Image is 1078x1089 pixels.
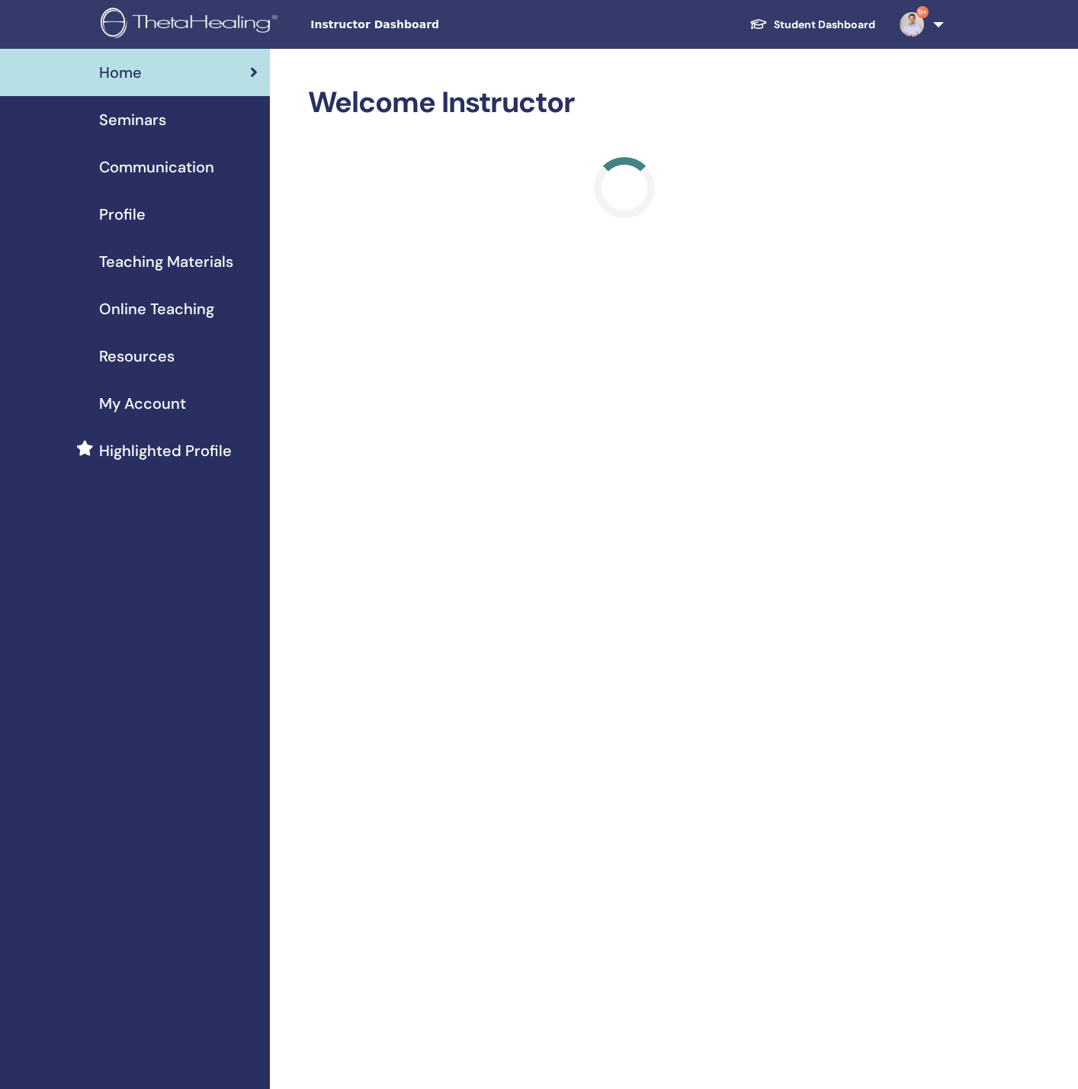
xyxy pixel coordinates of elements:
[737,11,887,39] a: Student Dashboard
[99,203,146,226] span: Profile
[749,18,768,31] img: graduation-cap-white.svg
[310,17,539,33] span: Instructor Dashboard
[99,345,175,368] span: Resources
[99,156,214,178] span: Communication
[916,6,929,18] span: 9+
[99,250,233,273] span: Teaching Materials
[900,12,924,37] img: default.jpg
[99,61,142,84] span: Home
[99,108,166,131] span: Seminars
[308,85,942,120] h2: Welcome Instructor
[101,8,283,42] img: logo.png
[99,392,186,415] span: My Account
[99,439,232,462] span: Highlighted Profile
[99,297,214,320] span: Online Teaching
